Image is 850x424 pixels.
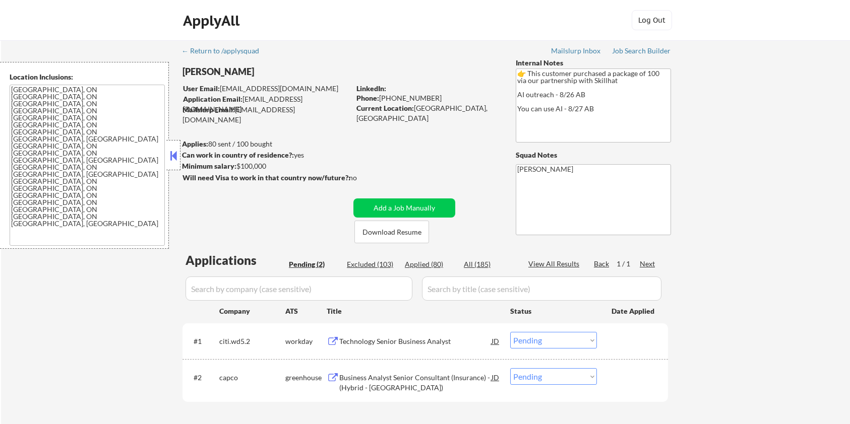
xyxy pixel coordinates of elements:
strong: LinkedIn: [356,84,386,93]
div: Internal Notes [516,58,671,68]
button: Log Out [632,10,672,30]
div: Applied (80) [405,259,455,269]
strong: Can work in country of residence?: [182,151,294,159]
div: #1 [194,336,211,346]
div: Mailslurp Inbox [551,47,601,54]
div: JD [491,368,501,386]
div: [EMAIL_ADDRESS][DOMAIN_NAME] [183,94,350,114]
div: capco [219,373,285,383]
strong: Application Email: [183,95,242,103]
div: Status [510,302,597,320]
div: Applications [186,254,285,266]
div: Excluded (103) [347,259,397,269]
div: Business Analyst Senior Consultant (Insurance) - (Hybrid - [GEOGRAPHIC_DATA]) [339,373,492,392]
div: [PHONE_NUMBER] [356,93,499,103]
div: JD [491,332,501,350]
div: [PERSON_NAME] [183,65,390,78]
button: Download Resume [354,221,429,243]
strong: Applies: [182,139,208,148]
div: Title [327,306,501,316]
div: ATS [285,306,327,316]
div: Date Applied [612,306,656,316]
div: yes [182,150,347,160]
div: [GEOGRAPHIC_DATA], [GEOGRAPHIC_DATA] [356,103,499,123]
div: no [349,173,378,183]
div: Squad Notes [516,150,671,160]
a: Job Search Builder [612,47,671,57]
strong: User Email: [183,84,220,93]
div: Job Search Builder [612,47,671,54]
a: ← Return to /applysquad [181,47,269,57]
div: Location Inclusions: [10,72,165,82]
input: Search by company (case sensitive) [186,276,412,301]
div: [EMAIL_ADDRESS][DOMAIN_NAME] [183,84,350,94]
div: greenhouse [285,373,327,383]
strong: Mailslurp Email: [183,105,235,114]
div: ApplyAll [183,12,242,29]
div: Technology Senior Business Analyst [339,336,492,346]
div: [EMAIL_ADDRESS][DOMAIN_NAME] [183,105,350,124]
button: Add a Job Manually [353,198,455,218]
div: citi.wd5.2 [219,336,285,346]
div: workday [285,336,327,346]
div: ← Return to /applysquad [181,47,269,54]
a: Mailslurp Inbox [551,47,601,57]
div: View All Results [528,259,582,269]
div: $100,000 [182,161,350,171]
strong: Phone: [356,94,379,102]
div: 80 sent / 100 bought [182,139,350,149]
div: #2 [194,373,211,383]
input: Search by title (case sensitive) [422,276,661,301]
div: Back [594,259,610,269]
div: Company [219,306,285,316]
div: Pending (2) [289,259,339,269]
div: 1 / 1 [617,259,640,269]
strong: Will need Visa to work in that country now/future?: [183,173,350,182]
div: All (185) [464,259,514,269]
div: Next [640,259,656,269]
strong: Current Location: [356,104,414,112]
strong: Minimum salary: [182,162,236,170]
